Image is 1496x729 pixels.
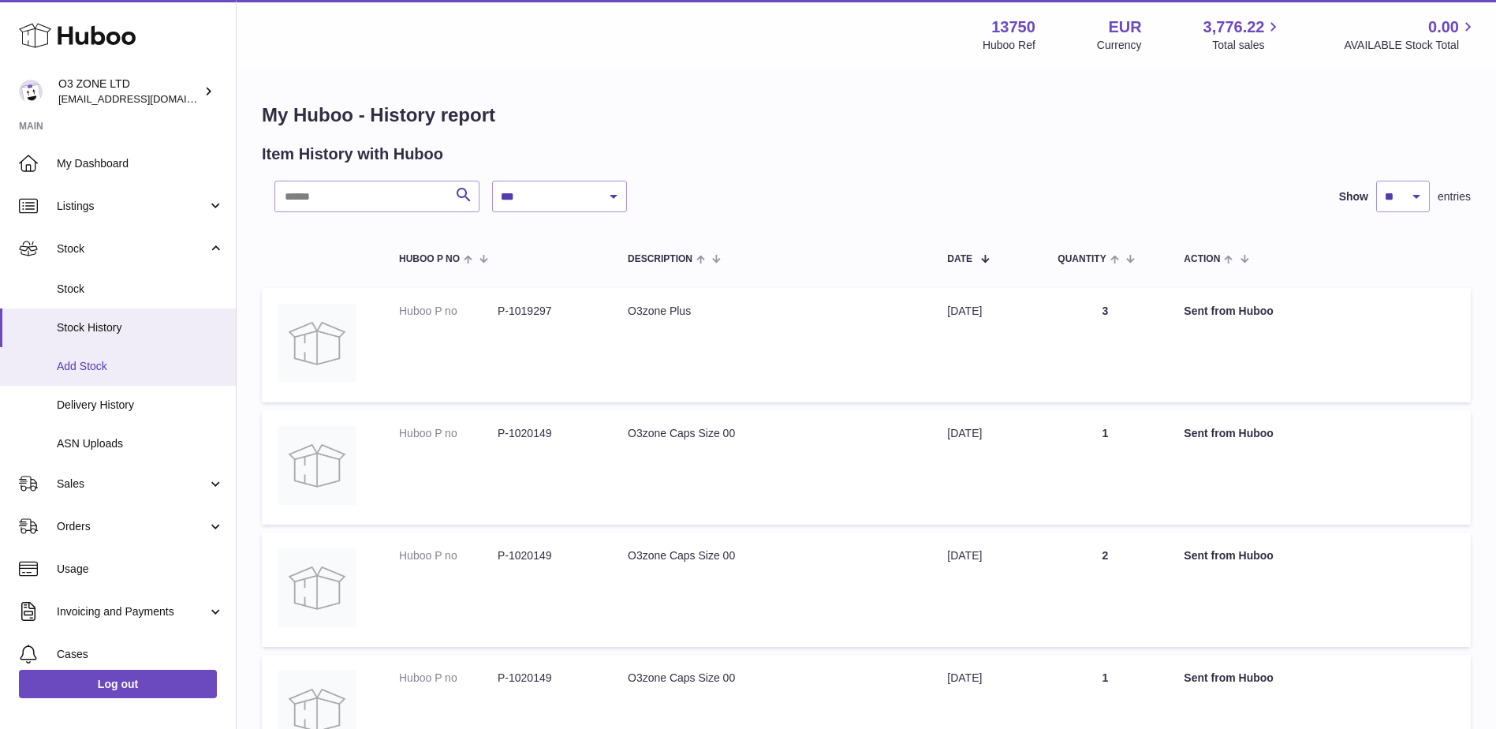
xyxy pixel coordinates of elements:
[612,533,931,647] td: O3zone Caps Size 00
[58,77,200,107] div: O3 ZONE LTD
[278,304,356,383] img: no-photo-large.jpg
[19,670,217,698] a: Log out
[1184,671,1274,684] strong: Sent from Huboo
[1097,38,1142,53] div: Currency
[1184,254,1220,264] span: Action
[1184,549,1274,562] strong: Sent from Huboo
[1184,305,1274,317] strong: Sent from Huboo
[278,548,356,627] img: no-photo-large.jpg
[399,548,498,563] dt: Huboo P no
[498,304,596,319] dd: P-1019297
[57,156,224,171] span: My Dashboard
[57,241,207,256] span: Stock
[57,604,207,619] span: Invoicing and Payments
[262,103,1471,128] h1: My Huboo - History report
[399,426,498,441] dt: Huboo P no
[498,548,596,563] dd: P-1020149
[399,254,460,264] span: Huboo P no
[931,410,1042,525] td: [DATE]
[628,254,692,264] span: Description
[498,671,596,686] dd: P-1020149
[931,288,1042,402] td: [DATE]
[57,519,207,534] span: Orders
[1339,189,1368,204] label: Show
[57,320,224,335] span: Stock History
[1184,427,1274,439] strong: Sent from Huboo
[1438,189,1471,204] span: entries
[612,410,931,525] td: O3zone Caps Size 00
[1203,17,1265,38] span: 3,776.22
[947,254,972,264] span: Date
[57,282,224,297] span: Stock
[19,80,43,103] img: hello@o3zoneltd.co.uk
[1042,410,1168,525] td: 1
[57,359,224,374] span: Add Stock
[57,199,207,214] span: Listings
[57,647,224,662] span: Cases
[1212,38,1282,53] span: Total sales
[1203,17,1283,53] a: 3,776.22 Total sales
[57,398,224,413] span: Delivery History
[1058,254,1106,264] span: Quantity
[983,38,1035,53] div: Huboo Ref
[1042,288,1168,402] td: 3
[399,304,498,319] dt: Huboo P no
[57,436,224,451] span: ASN Uploads
[57,562,224,577] span: Usage
[278,426,356,505] img: no-photo-large.jpg
[498,426,596,441] dd: P-1020149
[1344,17,1477,53] a: 0.00 AVAILABLE Stock Total
[1042,533,1168,647] td: 2
[58,92,232,105] span: [EMAIL_ADDRESS][DOMAIN_NAME]
[262,144,443,165] h2: Item History with Huboo
[991,17,1035,38] strong: 13750
[612,288,931,402] td: O3zone Plus
[57,477,207,492] span: Sales
[931,533,1042,647] td: [DATE]
[399,671,498,686] dt: Huboo P no
[1108,17,1141,38] strong: EUR
[1344,38,1477,53] span: AVAILABLE Stock Total
[1428,17,1459,38] span: 0.00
